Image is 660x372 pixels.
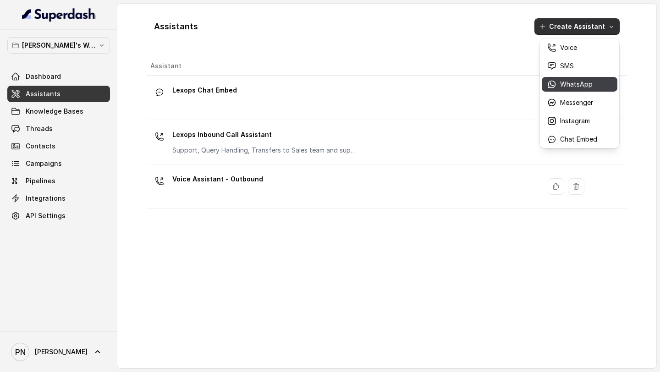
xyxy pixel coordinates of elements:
p: SMS [560,61,574,71]
div: Create Assistant [540,38,619,148]
button: Create Assistant [534,18,620,35]
p: Instagram [560,116,590,126]
p: WhatsApp [560,80,593,89]
p: Chat Embed [560,135,597,144]
p: Voice [560,43,577,52]
p: Messenger [560,98,593,107]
